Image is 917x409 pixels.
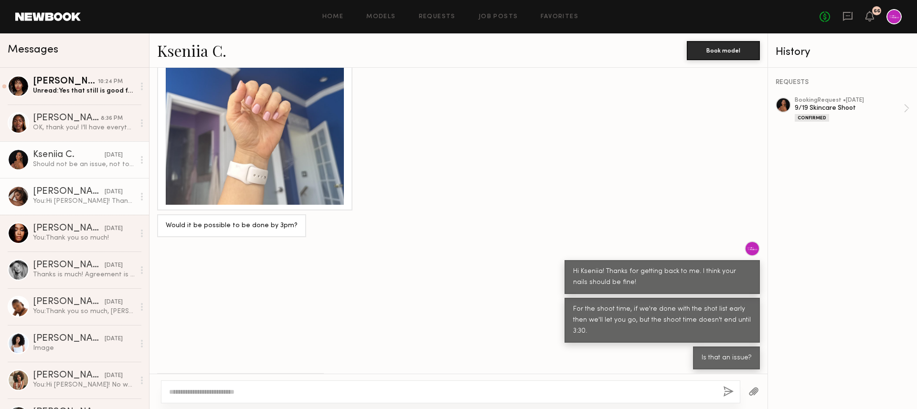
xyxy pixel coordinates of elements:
[33,380,135,389] div: You: Hi [PERSON_NAME]! No worries, we hope to work with you soon. I'll reach out when we have det...
[573,266,751,288] div: Hi Kseniia! Thanks for getting back to me. I think your nails should be fine!
[795,97,904,104] div: booking Request • [DATE]
[33,150,105,160] div: Kseniia C.
[33,224,105,233] div: [PERSON_NAME]
[33,270,135,279] div: Thanks is much! Agreement is signed :)
[33,77,98,86] div: [PERSON_NAME]
[541,14,578,20] a: Favorites
[33,233,135,242] div: You: Thank you so much!
[795,97,909,122] a: bookingRequest •[DATE]9/19 Skincare ShootConfirmed
[105,298,123,307] div: [DATE]
[795,114,829,122] div: Confirmed
[98,77,123,86] div: 10:24 PM
[33,344,135,353] div: Image
[795,104,904,113] div: 9/19 Skincare Shoot
[687,46,760,54] a: Book model
[33,197,135,206] div: You: Hi [PERSON_NAME]! Thanks for checking in. We decided to move forward with another talent as ...
[419,14,456,20] a: Requests
[105,371,123,380] div: [DATE]
[105,151,123,160] div: [DATE]
[33,187,105,197] div: [PERSON_NAME]
[776,79,909,86] div: REQUESTS
[33,307,135,316] div: You: Thank you so much, [PERSON_NAME]! Please let us know if you have any questions. Additionally...
[105,188,123,197] div: [DATE]
[33,123,135,132] div: OK, thank you! I’ll have everything signed by the end of the day.
[8,44,58,55] span: Messages
[33,86,135,95] div: Unread: Yes that still is good for me!
[157,40,226,61] a: Kseniia C.
[33,297,105,307] div: [PERSON_NAME]
[479,14,518,20] a: Job Posts
[105,224,123,233] div: [DATE]
[33,371,105,380] div: [PERSON_NAME]
[366,14,395,20] a: Models
[573,304,751,337] div: For the shoot time, if we're done with the shot list early then we'll let you go, but the shoot t...
[687,41,760,60] button: Book model
[33,261,105,270] div: [PERSON_NAME]
[105,335,123,344] div: [DATE]
[322,14,344,20] a: Home
[776,47,909,58] div: History
[166,220,298,231] div: Would it be possible to be done by 3pm?
[105,261,123,270] div: [DATE]
[33,114,101,123] div: [PERSON_NAME]
[702,353,751,364] div: Is that an issue?
[33,334,105,344] div: [PERSON_NAME]
[33,160,135,169] div: Should not be an issue, not to worry thank you
[101,114,123,123] div: 8:36 PM
[874,9,880,14] div: 66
